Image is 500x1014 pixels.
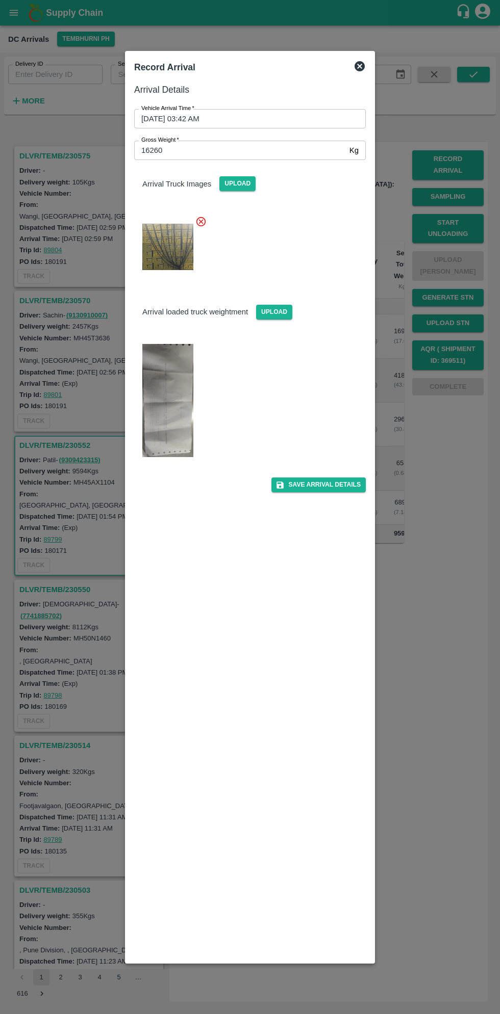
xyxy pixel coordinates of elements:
span: Upload [219,176,256,191]
label: Gross Weight [141,136,179,144]
img: https://app.vegrow.in/rails/active_storage/blobs/redirect/eyJfcmFpbHMiOnsiZGF0YSI6MzIxOTc1MCwicHV... [142,224,193,270]
p: Kg [349,145,359,156]
p: Arrival Truck Images [142,178,211,190]
p: Arrival loaded truck weightment [142,306,248,317]
img: https://app.vegrow.in/rails/active_storage/blobs/redirect/eyJfcmFpbHMiOnsiZGF0YSI6MzIxOTc0OSwicHV... [142,344,193,457]
button: Save Arrival Details [271,477,366,492]
label: Vehicle Arrival Time [141,104,194,113]
span: Upload [256,305,292,319]
b: Record Arrival [134,62,195,72]
input: Gross Weight [134,141,345,160]
input: Choose date, selected date is Oct 10, 2025 [134,109,359,128]
h6: Arrival Details [134,83,366,97]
